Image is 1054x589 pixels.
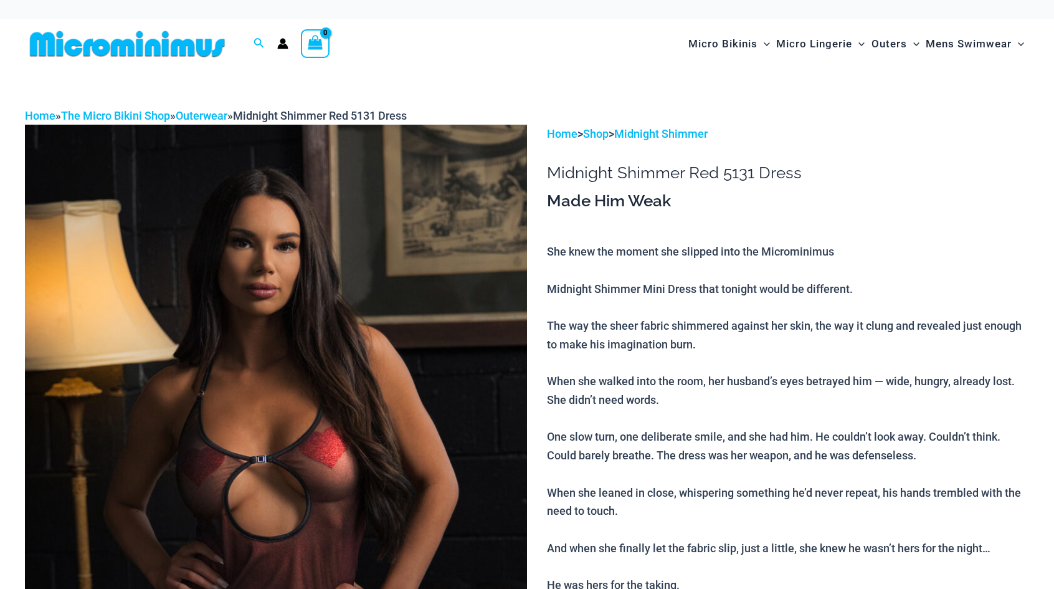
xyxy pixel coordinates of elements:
[176,109,227,122] a: Outerwear
[233,109,407,122] span: Midnight Shimmer Red 5131 Dress
[688,28,757,60] span: Micro Bikinis
[61,109,170,122] a: The Micro Bikini Shop
[547,163,1029,183] h1: Midnight Shimmer Red 5131 Dress
[1012,28,1024,60] span: Menu Toggle
[614,127,708,140] a: Midnight Shimmer
[868,25,923,63] a: OutersMenu ToggleMenu Toggle
[254,36,265,52] a: Search icon link
[547,191,1029,212] h3: Made Him Weak
[583,127,609,140] a: Shop
[757,28,770,60] span: Menu Toggle
[25,109,407,122] span: » » »
[25,30,230,58] img: MM SHOP LOGO FLAT
[547,127,577,140] a: Home
[301,29,330,58] a: View Shopping Cart, empty
[773,25,868,63] a: Micro LingerieMenu ToggleMenu Toggle
[871,28,907,60] span: Outers
[923,25,1027,63] a: Mens SwimwearMenu ToggleMenu Toggle
[907,28,919,60] span: Menu Toggle
[926,28,1012,60] span: Mens Swimwear
[685,25,773,63] a: Micro BikinisMenu ToggleMenu Toggle
[776,28,852,60] span: Micro Lingerie
[683,23,1029,65] nav: Site Navigation
[277,38,288,49] a: Account icon link
[852,28,865,60] span: Menu Toggle
[547,125,1029,143] p: > >
[25,109,55,122] a: Home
